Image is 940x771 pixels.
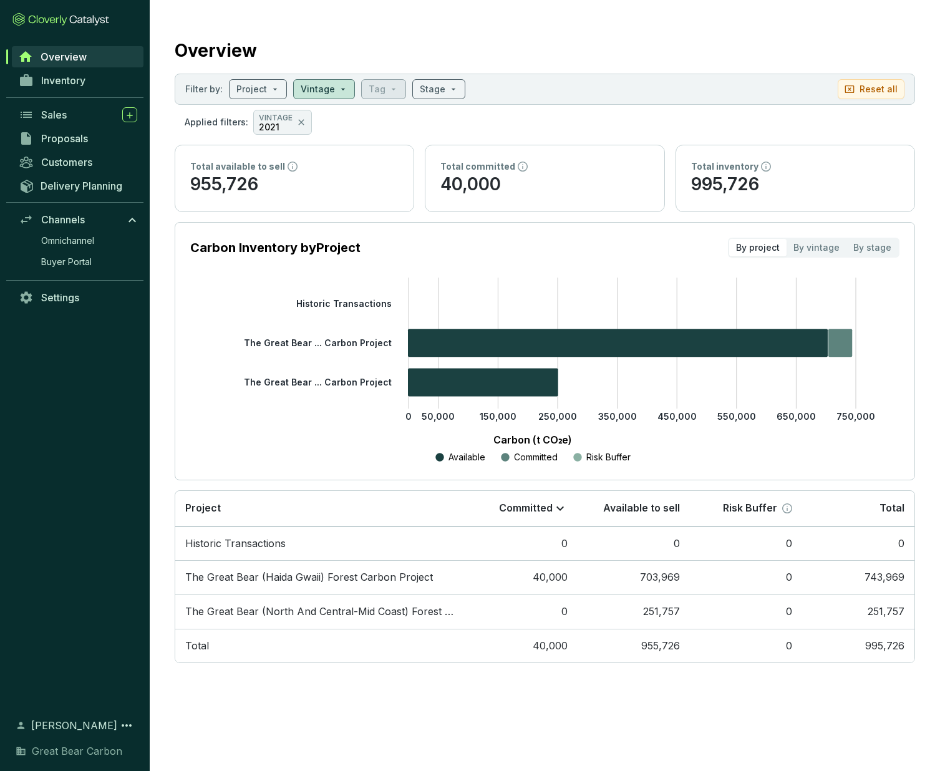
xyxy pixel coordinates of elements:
a: Proposals [12,128,143,149]
div: By stage [846,239,898,256]
th: Total [802,491,914,526]
tspan: 550,000 [717,411,756,422]
tspan: 350,000 [598,411,637,422]
span: Inventory [41,74,85,87]
p: Total inventory [691,160,758,173]
tspan: The Great Bear ... Carbon Project [244,337,392,348]
td: 0 [465,594,578,629]
p: Risk Buffer [586,451,631,463]
td: The Great Bear (Haida Gwaii) Forest Carbon Project [175,560,465,594]
a: Overview [12,46,143,67]
div: segmented control [728,238,899,258]
p: 995,726 [691,173,899,196]
tspan: 750,000 [836,411,875,422]
span: [PERSON_NAME] [31,718,117,733]
p: Carbon (t CO₂e) [209,432,856,447]
tspan: Historic Transactions [296,298,392,308]
p: Committed [514,451,558,463]
td: 40,000 [465,629,578,663]
tspan: 250,000 [538,411,577,422]
a: Buyer Portal [35,253,143,271]
span: Buyer Portal [41,256,92,268]
span: Settings [41,291,79,304]
span: Delivery Planning [41,180,122,192]
span: Proposals [41,132,88,145]
a: Omnichannel [35,231,143,250]
span: Great Bear Carbon [32,744,122,759]
tspan: 650,000 [777,411,816,422]
tspan: 0 [405,411,412,422]
td: 995,726 [802,629,914,663]
td: 0 [690,526,802,561]
h2: Overview [175,37,257,64]
p: 2021 [259,123,293,132]
p: Applied filters: [185,116,248,128]
td: 0 [690,629,802,663]
span: Customers [41,156,92,168]
td: 0 [690,560,802,594]
td: 0 [690,594,802,629]
td: Historic Transactions [175,526,465,561]
td: Total [175,629,465,663]
p: 955,726 [190,173,399,196]
p: 40,000 [440,173,649,196]
p: Carbon Inventory by Project [190,239,361,256]
p: VINTAGE [259,113,293,123]
div: By project [729,239,787,256]
div: By vintage [787,239,846,256]
td: 0 [465,526,578,561]
td: 40,000 [465,560,578,594]
span: Overview [41,51,87,63]
td: 955,726 [578,629,690,663]
td: 743,969 [802,560,914,594]
p: Total available to sell [190,160,285,173]
p: Committed [499,502,553,515]
p: Available [448,451,485,463]
th: Available to sell [578,491,690,526]
span: Channels [41,213,85,226]
p: Total committed [440,160,515,173]
p: Filter by: [185,83,223,95]
a: Customers [12,152,143,173]
td: 251,757 [578,594,690,629]
a: Settings [12,287,143,308]
td: 703,969 [578,560,690,594]
button: Reset all [838,79,904,99]
p: Reset all [860,83,898,95]
tspan: 450,000 [657,411,697,422]
a: Sales [12,104,143,125]
tspan: 150,000 [480,411,516,422]
a: Channels [12,209,143,230]
span: Omnichannel [41,235,94,247]
td: The Great Bear (North And Central-Mid Coast) Forest Carbon Project [175,594,465,629]
tspan: 50,000 [422,411,455,422]
span: Sales [41,109,67,121]
p: Tag [369,83,385,95]
th: Project [175,491,465,526]
td: 0 [578,526,690,561]
p: Risk Buffer [723,502,777,515]
td: 251,757 [802,594,914,629]
a: Delivery Planning [12,175,143,196]
td: 0 [802,526,914,561]
tspan: The Great Bear ... Carbon Project [244,377,392,387]
a: Inventory [12,70,143,91]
